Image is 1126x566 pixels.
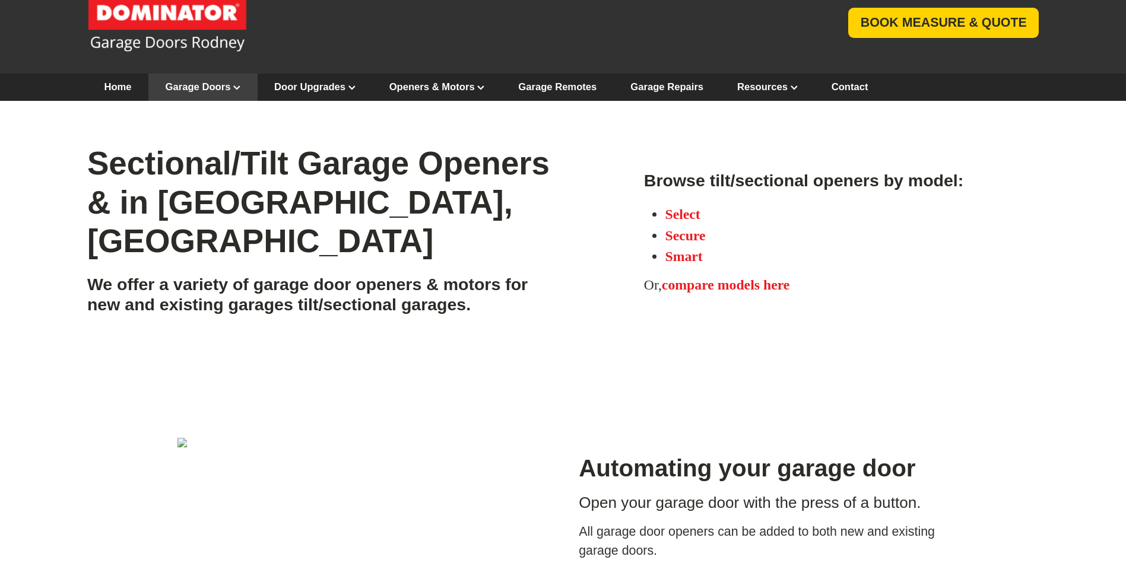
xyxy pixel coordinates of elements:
[644,275,963,296] p: Or,
[644,170,963,198] h2: Browse tilt/sectional openers by model:
[579,494,949,512] h3: Open your garage door with the press of a button.
[662,277,789,292] a: compare models here
[389,81,485,93] a: Openers & Motors
[665,228,705,243] a: Secure
[832,81,868,93] a: Contact
[104,81,131,93] a: Home
[87,274,557,322] h2: We offer a variety of garage door openers & motors for new and existing garages tilt/sectional ga...
[579,454,949,482] h2: Automating your garage door
[848,8,1039,38] a: BOOK MEASURE & QUOTE
[665,249,702,264] a: Smart
[87,144,557,274] h1: Sectional/Tilt Garage Openers & in [GEOGRAPHIC_DATA], [GEOGRAPHIC_DATA]
[665,206,700,222] a: Select
[166,81,240,93] a: Garage Doors
[737,81,798,93] a: Resources
[630,81,703,93] a: Garage Repairs
[274,81,356,93] a: Door Upgrades
[518,81,597,93] a: Garage Remotes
